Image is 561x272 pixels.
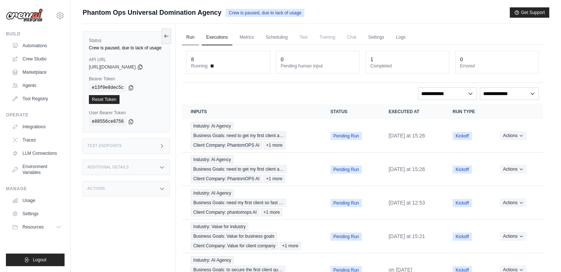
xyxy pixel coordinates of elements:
[330,233,362,241] span: Pending Run
[364,30,388,45] a: Settings
[9,93,65,105] a: Tool Registry
[6,8,43,22] img: Logo
[6,254,65,266] button: Logout
[89,64,136,70] span: [URL][DOMAIN_NAME]
[191,141,262,149] span: Client Company: PhantomOPS AI
[9,80,65,91] a: Agents
[391,30,410,45] a: Logs
[263,141,285,149] span: +1 more
[343,30,361,45] span: Chat is not available until the deployment is complete
[460,56,463,63] div: 0
[9,161,65,178] a: Environment Variables
[263,175,285,183] span: +1 more
[281,56,284,63] div: 0
[9,147,65,159] a: LLM Connections
[191,156,233,164] span: Industry: Ai Agency
[500,198,526,207] button: Actions for execution
[87,165,129,170] h3: Additional Details
[9,66,65,78] a: Marketplace
[460,63,534,69] dt: Errored
[191,175,262,183] span: Client Company: PhantomOPS AI
[89,38,163,43] label: Status
[89,83,127,92] code: e13f0e8dec5c
[261,30,292,45] a: Scheduling
[191,223,248,231] span: Industry: Value for industry
[191,56,194,63] div: 8
[9,208,65,220] a: Settings
[330,199,362,207] span: Pending Run
[191,122,313,149] a: View execution details for Industry
[500,232,526,241] button: Actions for execution
[9,40,65,52] a: Automations
[235,30,259,45] a: Metrics
[389,166,425,172] time: August 28, 2025 at 15:26 IST
[87,144,122,148] h3: Test Endpoints
[6,112,65,118] div: Operate
[322,104,380,119] th: Status
[510,7,549,18] button: Get Support
[9,195,65,206] a: Usage
[191,199,286,207] span: Business Goals: need my first client so fast …
[191,242,278,250] span: Client Company: Value for client company
[281,63,355,69] dt: Pending human input
[453,199,472,207] span: Kickoff
[261,208,282,216] span: +1 more
[280,242,301,250] span: +1 more
[295,30,312,45] span: Test
[389,233,425,239] time: August 26, 2025 at 15:21 IST
[389,200,425,206] time: August 28, 2025 at 12:53 IST
[87,186,105,191] h3: Actions
[89,57,163,63] label: API URL
[191,223,313,250] a: View execution details for Industry
[370,63,444,69] dt: Completed
[83,7,221,18] span: Phantom Ops Universal Domination Agency
[9,53,65,65] a: Crew Studio
[9,121,65,133] a: Integrations
[9,221,65,233] button: Resources
[22,224,44,230] span: Resources
[89,117,127,126] code: e88556ce8756
[89,45,163,51] div: Crew is paused, due to lack of usage
[226,9,304,17] span: Crew is paused, due to lack of usage
[330,165,362,174] span: Pending Run
[182,30,199,45] a: Run
[191,232,277,240] span: Business Goals: Value for business goals
[453,233,472,241] span: Kickoff
[453,165,472,174] span: Kickoff
[89,95,120,104] a: Reset Token
[370,56,373,63] div: 1
[182,104,322,119] th: Inputs
[6,31,65,37] div: Build
[6,186,65,192] div: Manage
[330,132,362,140] span: Pending Run
[500,165,526,174] button: Actions for execution
[191,189,234,197] span: Industry: AI Agency
[33,257,46,263] span: Logout
[524,237,561,272] iframe: Chat Widget
[444,104,491,119] th: Run Type
[453,132,472,140] span: Kickoff
[89,110,163,116] label: User Bearer Token
[500,131,526,140] button: Actions for execution
[191,132,286,140] span: Business Goals: need to get my first client a…
[389,133,425,139] time: August 28, 2025 at 15:26 IST
[191,165,286,173] span: Business Goals: need to get my first client a…
[380,104,444,119] th: Executed at
[191,156,313,183] a: View execution details for Industry
[89,76,163,82] label: Bearer Token
[191,256,234,264] span: Industry: AI Agency
[315,30,340,45] span: Training is not available until the deployment is complete
[9,134,65,146] a: Traces
[202,30,232,45] a: Executions
[191,63,208,69] span: Running
[191,189,313,216] a: View execution details for Industry
[191,208,259,216] span: Client Company: phantomops AI
[191,122,233,130] span: Industry: Ai Agency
